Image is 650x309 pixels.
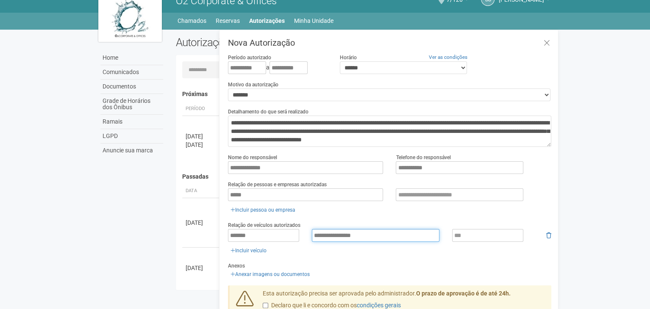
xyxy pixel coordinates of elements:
th: Período [182,102,220,116]
label: Período autorizado [228,54,271,61]
div: [DATE] [186,132,217,141]
th: Data [182,184,220,198]
a: LGPD [100,129,163,143]
label: Anexos [228,262,245,270]
label: Telefone do responsável [396,154,450,161]
label: Horário [340,54,357,61]
div: [DATE] [186,218,217,227]
label: Detalhamento do que será realizado [228,108,308,116]
a: Ver as condições [429,54,467,60]
a: Documentos [100,80,163,94]
a: condições gerais [357,302,401,309]
a: Grade de Horários dos Ônibus [100,94,163,115]
label: Nome do responsável [228,154,277,161]
label: Motivo da autorização [228,81,278,88]
a: Ramais [100,115,163,129]
a: Reservas [216,15,240,27]
strong: O prazo de aprovação é de até 24h. [416,290,511,297]
h4: Passadas [182,174,545,180]
a: Autorizações [249,15,285,27]
h3: Nova Autorização [228,39,551,47]
a: Home [100,51,163,65]
a: Chamados [178,15,206,27]
i: Remover [546,232,551,238]
a: Minha Unidade [294,15,333,27]
a: Comunicados [100,65,163,80]
div: [DATE] [186,264,217,272]
a: Anexar imagens ou documentos [228,270,312,279]
a: Incluir pessoa ou empresa [228,205,298,215]
h4: Próximas [182,91,545,97]
input: Declaro que li e concordo com oscondições gerais [263,303,268,308]
a: Incluir veículo [228,246,269,255]
h2: Autorizações [176,36,357,49]
div: [DATE] [186,141,217,149]
label: Relação de veículos autorizados [228,221,300,229]
div: a [228,61,327,74]
a: Anuncie sua marca [100,143,163,157]
label: Relação de pessoas e empresas autorizadas [228,181,327,188]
